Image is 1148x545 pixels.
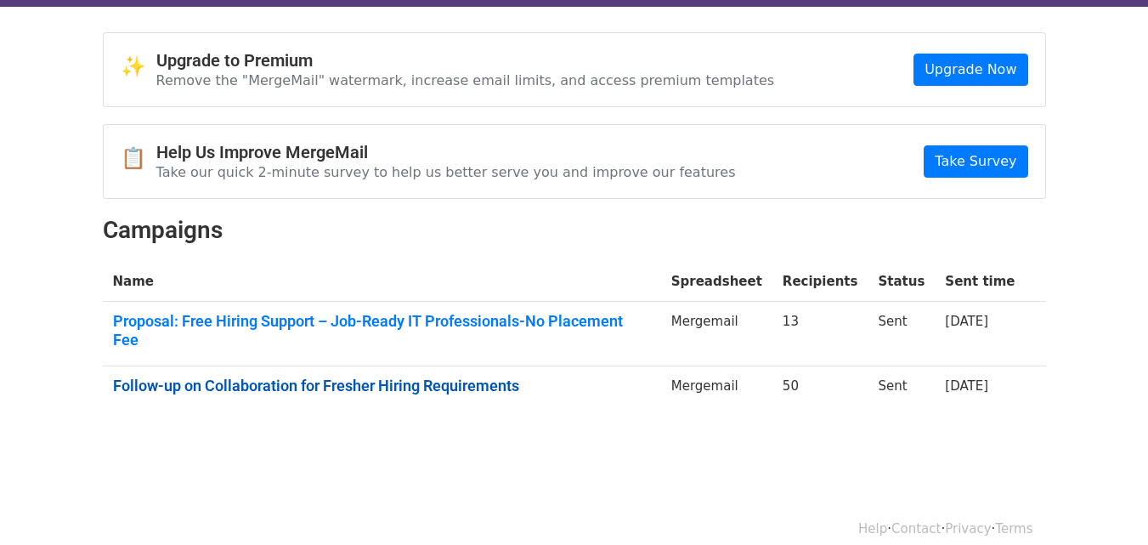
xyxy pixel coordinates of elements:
span: ✨ [121,54,156,79]
td: Sent [868,366,935,412]
a: [DATE] [945,314,988,329]
th: Sent time [935,262,1025,302]
h4: Upgrade to Premium [156,50,775,71]
span: 📋 [121,146,156,171]
p: Take our quick 2-minute survey to help us better serve you and improve our features [156,163,736,181]
a: Privacy [945,521,991,536]
th: Spreadsheet [661,262,772,302]
td: 13 [772,302,868,366]
a: Contact [891,521,941,536]
a: [DATE] [945,378,988,394]
th: Recipients [772,262,868,302]
h4: Help Us Improve MergeMail [156,142,736,162]
th: Name [103,262,661,302]
h2: Campaigns [103,216,1046,245]
a: Take Survey [924,145,1027,178]
a: Proposal: Free Hiring Support – Job-Ready IT Professionals-No Placement Fee [113,312,651,349]
td: Sent [868,302,935,366]
a: Help [858,521,887,536]
a: Terms [995,521,1032,536]
th: Status [868,262,935,302]
a: Upgrade Now [913,54,1027,86]
iframe: Chat Widget [1063,463,1148,545]
a: Follow-up on Collaboration for Fresher Hiring Requirements [113,377,651,395]
p: Remove the "MergeMail" watermark, increase email limits, and access premium templates [156,71,775,89]
td: Mergemail [661,302,772,366]
td: 50 [772,366,868,412]
td: Mergemail [661,366,772,412]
